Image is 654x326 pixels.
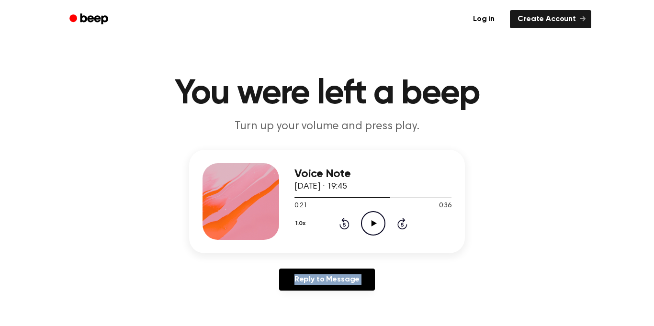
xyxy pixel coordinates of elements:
[279,269,375,291] a: Reply to Message
[510,10,591,28] a: Create Account
[463,8,504,30] a: Log in
[82,77,572,111] h1: You were left a beep
[143,119,511,135] p: Turn up your volume and press play.
[294,215,309,232] button: 1.0x
[294,201,307,211] span: 0:21
[63,10,117,29] a: Beep
[294,168,451,180] h3: Voice Note
[294,182,347,191] span: [DATE] · 19:45
[439,201,451,211] span: 0:36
